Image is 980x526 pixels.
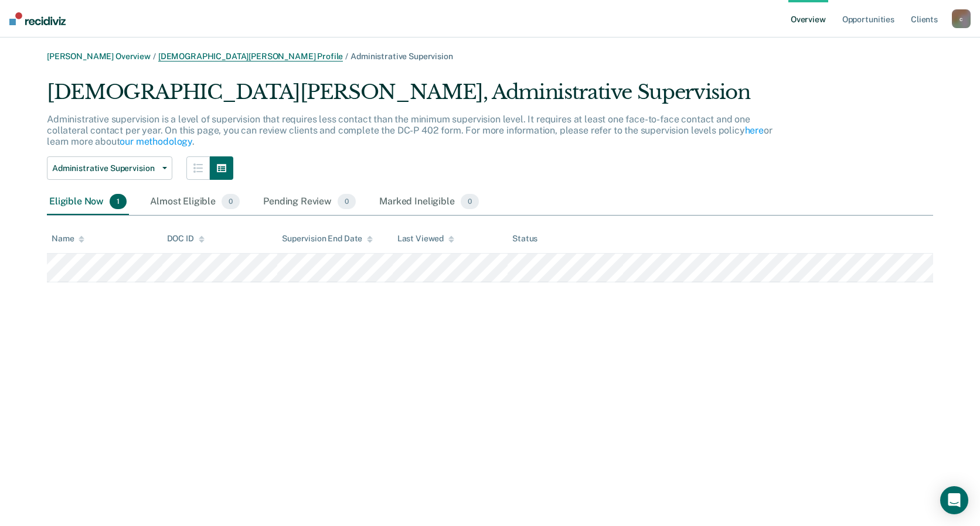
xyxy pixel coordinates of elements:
[47,156,172,180] button: Administrative Supervision
[148,189,242,215] div: Almost Eligible0
[222,194,240,209] span: 0
[261,189,358,215] div: Pending Review0
[940,486,968,514] div: Open Intercom Messenger
[52,234,84,244] div: Name
[397,234,454,244] div: Last Viewed
[47,80,782,114] div: [DEMOGRAPHIC_DATA][PERSON_NAME], Administrative Supervision
[343,52,351,61] span: /
[47,189,129,215] div: Eligible Now1
[47,52,151,61] a: [PERSON_NAME] Overview
[461,194,479,209] span: 0
[9,12,66,25] img: Recidiviz
[351,52,452,61] span: Administrative Supervision
[120,136,192,147] a: our methodology
[338,194,356,209] span: 0
[110,194,127,209] span: 1
[952,9,971,28] button: c
[151,52,158,61] span: /
[745,125,764,136] a: here
[512,234,537,244] div: Status
[282,234,373,244] div: Supervision End Date
[47,114,773,147] p: Administrative supervision is a level of supervision that requires less contact than the minimum ...
[167,234,205,244] div: DOC ID
[52,163,158,173] span: Administrative Supervision
[377,189,481,215] div: Marked Ineligible0
[158,52,343,62] a: [DEMOGRAPHIC_DATA][PERSON_NAME] Profile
